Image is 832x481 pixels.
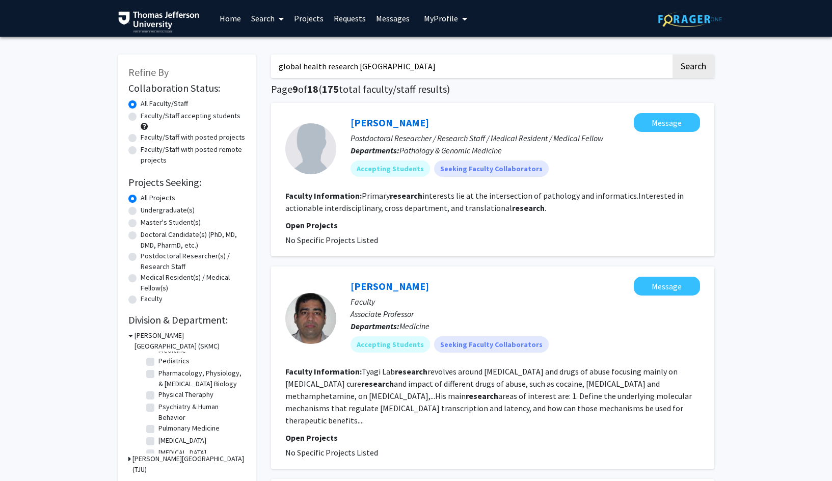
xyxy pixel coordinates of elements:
b: research [361,379,394,389]
span: My Profile [424,13,458,23]
a: Home [214,1,246,36]
a: Messages [371,1,415,36]
label: Physical Theraphy [158,389,213,400]
label: Master's Student(s) [141,217,201,228]
span: 9 [292,83,298,95]
button: Search [673,55,714,78]
span: 175 [322,83,339,95]
mat-chip: Seeking Faculty Collaborators [434,336,549,353]
label: Medical Resident(s) / Medical Fellow(s) [141,272,246,293]
h2: Projects Seeking: [128,176,246,189]
label: Undergraduate(s) [141,205,195,216]
b: research [390,191,422,201]
label: Pharmacology, Physiology, & [MEDICAL_DATA] Biology [158,368,243,389]
label: All Faculty/Staff [141,98,188,109]
label: Postdoctoral Researcher(s) / Research Staff [141,251,246,272]
b: Departments: [351,321,399,331]
fg-read-more: Primary interests lie at the intersection of pathology and informatics.Interested in actionable i... [285,191,684,213]
a: Projects [289,1,329,36]
b: research [395,366,427,377]
b: Faculty Information: [285,191,362,201]
label: [MEDICAL_DATA] [158,447,206,458]
h3: [PERSON_NAME][GEOGRAPHIC_DATA] (TJU) [132,453,246,475]
span: No Specific Projects Listed [285,447,378,458]
a: [PERSON_NAME] [351,116,429,129]
span: Pathology & Genomic Medicine [399,145,502,155]
mat-chip: Accepting Students [351,336,430,353]
p: Open Projects [285,432,700,444]
label: [MEDICAL_DATA] [158,435,206,446]
h2: Division & Department: [128,314,246,326]
h1: Page of ( total faculty/staff results) [271,83,714,95]
label: Psychiatry & Human Behavior [158,402,243,423]
label: Doctoral Candidate(s) (PhD, MD, DMD, PharmD, etc.) [141,229,246,251]
label: Faculty [141,293,163,304]
b: research [466,391,498,401]
label: Faculty/Staff with posted projects [141,132,245,143]
button: Message Mudit Tyagi [634,277,700,296]
b: research [512,203,545,213]
h2: Collaboration Status: [128,82,246,94]
p: Associate Professor [351,308,700,320]
mat-chip: Seeking Faculty Collaborators [434,161,549,177]
button: Message Jonathan Von Reusner [634,113,700,132]
a: [PERSON_NAME] [351,280,429,292]
label: Pediatrics [158,356,190,366]
label: Faculty/Staff with posted remote projects [141,144,246,166]
label: Pulmonary Medicine [158,423,220,434]
span: Medicine [399,321,430,331]
label: Faculty/Staff accepting students [141,111,240,121]
h3: [PERSON_NAME][GEOGRAPHIC_DATA] (SKMC) [135,330,246,352]
a: Search [246,1,289,36]
input: Search Keywords [271,55,671,78]
span: 18 [307,83,318,95]
p: Postdoctoral Researcher / Research Staff / Medical Resident / Medical Fellow [351,132,700,144]
fg-read-more: Tyagi Lab revolves around [MEDICAL_DATA] and drugs of abuse focusing mainly on [MEDICAL_DATA] cur... [285,366,692,425]
b: Departments: [351,145,399,155]
label: All Projects [141,193,175,203]
span: No Specific Projects Listed [285,235,378,245]
mat-chip: Accepting Students [351,161,430,177]
img: ForagerOne Logo [658,11,722,27]
iframe: Chat [8,435,43,473]
img: Thomas Jefferson University Logo [118,11,200,33]
b: Faculty Information: [285,366,362,377]
p: Open Projects [285,219,700,231]
p: Faculty [351,296,700,308]
span: Refine By [128,66,169,78]
a: Requests [329,1,371,36]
